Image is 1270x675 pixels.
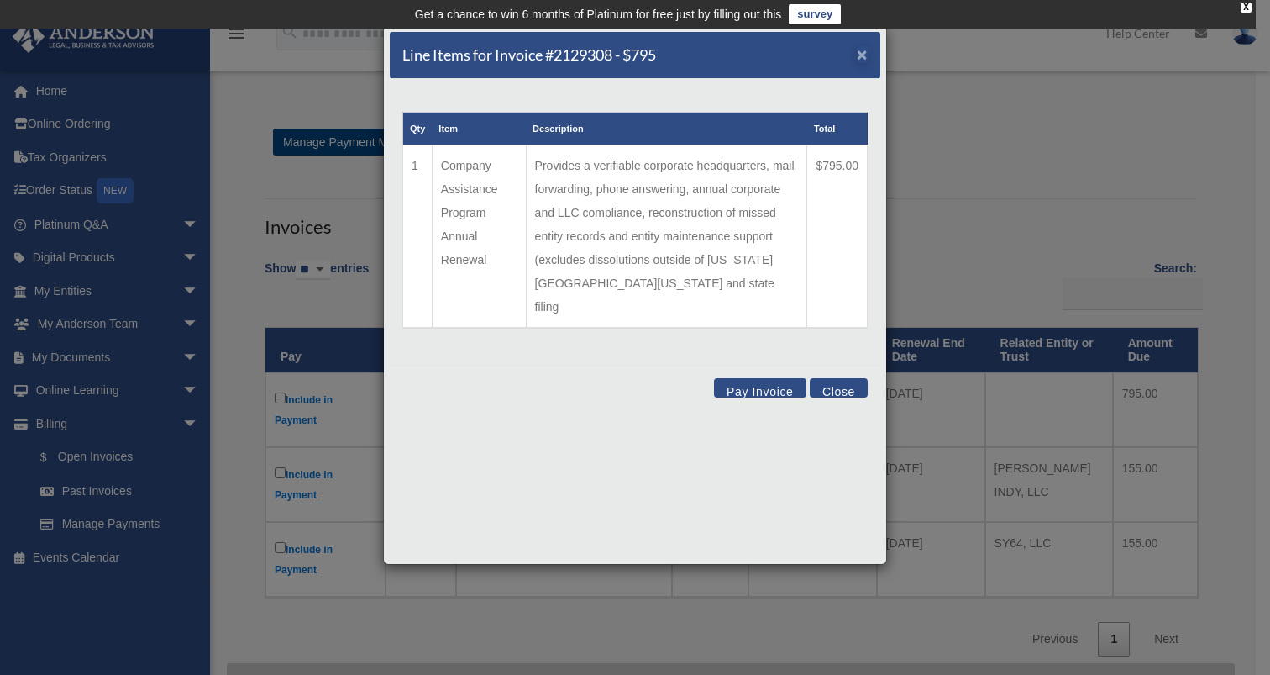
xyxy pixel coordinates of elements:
th: Qty [403,113,433,145]
th: Description [526,113,807,145]
button: Close [857,45,868,63]
td: Provides a verifiable corporate headquarters, mail forwarding, phone answering, annual corporate ... [526,145,807,329]
th: Item [432,113,526,145]
td: 1 [403,145,433,329]
button: Pay Invoice [714,378,806,398]
a: survey [789,4,841,24]
h5: Line Items for Invoice #2129308 - $795 [402,45,656,66]
span: × [857,45,868,64]
button: Close [810,378,868,398]
div: close [1241,3,1252,13]
td: $795.00 [807,145,868,329]
th: Total [807,113,868,145]
td: Company Assistance Program Annual Renewal [432,145,526,329]
div: Get a chance to win 6 months of Platinum for free just by filling out this [415,4,782,24]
